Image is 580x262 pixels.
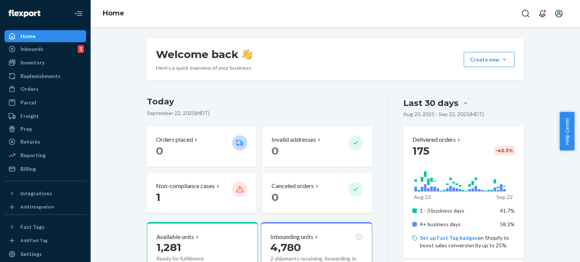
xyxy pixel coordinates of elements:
[5,202,86,211] a: Add Integration
[5,123,86,135] a: Prep
[403,97,458,109] div: Last 30 days
[20,112,39,120] div: Freight
[518,6,533,21] button: Open Search Box
[156,182,215,190] p: Non-compliance cases
[5,248,86,260] a: Settings
[5,136,86,148] a: Returns
[20,85,39,93] div: Orders
[464,52,515,67] button: Create new
[5,236,86,245] a: Add Fast Tag
[156,144,163,157] span: 0
[242,49,252,60] img: hand-wave emoji
[8,10,40,17] img: Flexport logo
[156,241,181,254] span: 1,281
[20,152,46,159] div: Reporting
[103,9,124,17] a: Home
[262,126,372,167] button: Invalid addresses 0
[271,144,279,157] span: 0
[494,146,515,155] div: -40.3 %
[420,207,494,215] p: 1 - 3 business days
[500,207,515,214] span: 41.7%
[20,165,36,173] div: Billing
[5,110,86,122] a: Freight
[78,45,84,53] div: 1
[5,70,86,82] a: Replenishments
[532,239,572,258] iframe: To enrich screen reader interactions, please activate Accessibility in Grammarly extension settings
[5,43,86,55] a: Inbounds1
[20,223,45,231] div: Fast Tags
[270,233,313,241] p: Inbounding units
[420,221,494,228] p: 4+ business days
[20,138,40,146] div: Returns
[5,30,86,42] a: Home
[20,125,32,133] div: Prep
[156,47,252,61] h1: Welcome back
[20,45,43,53] div: Inbounds
[147,173,256,213] button: Non-compliance cases 1
[271,182,314,190] p: Canceled orders
[5,221,86,233] button: Fast Tags
[156,64,252,72] p: Here’s a quick overview of your business
[403,110,484,118] p: Aug 23, 2025 - Sep 22, 2025 ( MDT )
[497,193,513,201] p: Sep 22
[412,144,429,157] span: 175
[412,135,462,144] button: Delivered orders
[271,191,279,204] span: 0
[147,96,372,108] h3: Today
[20,250,42,258] div: Settings
[71,6,86,21] button: Close Navigation
[20,32,35,40] div: Home
[20,59,45,66] div: Inventory
[20,204,54,210] div: Add Integration
[5,57,86,69] a: Inventory
[535,6,550,21] button: Open notifications
[420,234,478,241] a: Set up Fast Tag badges
[20,237,48,244] div: Add Fast Tag
[414,193,431,201] p: Aug 23
[500,221,515,227] span: 58.3%
[20,99,36,106] div: Parcel
[271,135,316,144] p: Invalid addresses
[156,191,160,204] span: 1
[5,149,86,161] a: Reporting
[97,3,130,25] ol: breadcrumbs
[147,109,372,117] p: September 22, 2025 ( MDT )
[420,234,515,249] p: on Shopify to boost sales conversion by up to 25%.
[551,6,566,21] button: Open account menu
[262,173,372,213] button: Canceled orders 0
[147,126,256,167] button: Orders placed 0
[560,112,574,150] button: Help Center
[5,163,86,175] a: Billing
[20,72,60,80] div: Replenishments
[270,241,301,254] span: 4,780
[5,187,86,199] button: Integrations
[5,97,86,109] a: Parcel
[156,135,193,144] p: Orders placed
[156,233,194,241] p: Available units
[5,83,86,95] a: Orders
[20,190,52,197] div: Integrations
